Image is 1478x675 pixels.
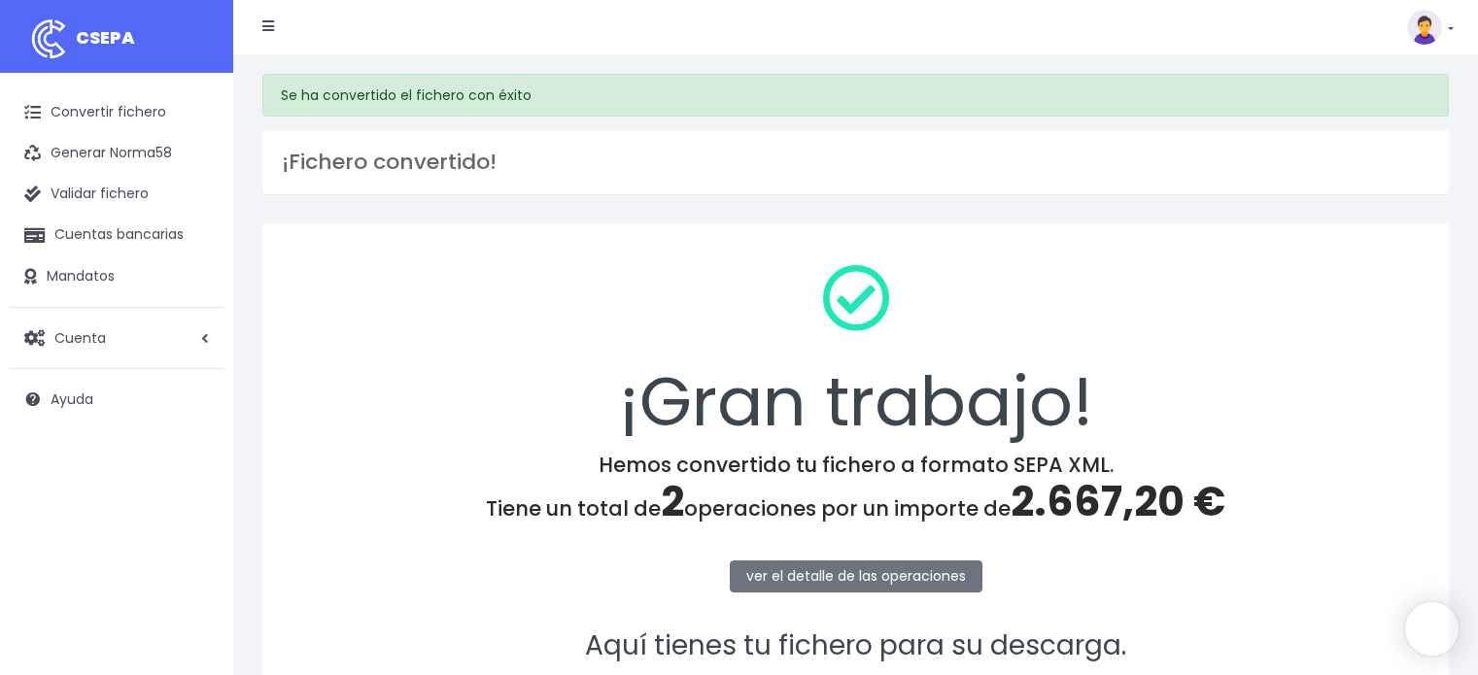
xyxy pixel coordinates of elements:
a: Convertir fichero [10,92,223,133]
div: Se ha convertido el fichero con éxito [262,74,1449,117]
div: ¡Gran trabajo! [288,249,1424,453]
span: 2 [661,473,684,530]
span: 2.667,20 € [1011,473,1225,530]
h4: Hemos convertido tu fichero a formato SEPA XML. Tiene un total de operaciones por un importe de [288,453,1424,526]
img: profile [1407,10,1442,45]
a: Cuentas bancarias [10,215,223,255]
p: Aquí tienes tu fichero para su descarga. [288,624,1424,668]
a: Mandatos [10,256,223,297]
a: ver el detalle de las operaciones [730,560,982,592]
span: Cuenta [54,327,106,347]
a: Cuenta [10,318,223,358]
span: Ayuda [51,389,93,409]
a: Generar Norma58 [10,133,223,174]
span: CSEPA [76,25,135,50]
img: logo [24,15,73,63]
a: Ayuda [10,379,223,420]
a: Validar fichero [10,174,223,215]
h3: ¡Fichero convertido! [282,150,1429,175]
